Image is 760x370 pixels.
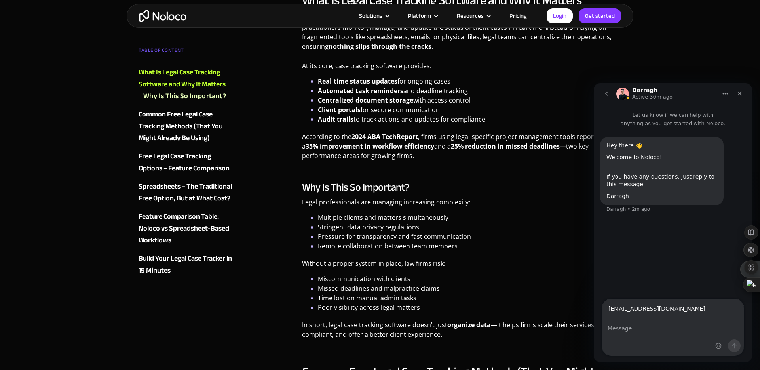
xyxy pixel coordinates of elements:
li: Miscommunication with clients [318,274,621,284]
li: Pressure for transparency and fast communication [318,232,621,241]
strong: 25% reduction in missed deadlines [451,142,560,151]
strong: 2024 ABA TechReport [351,132,418,141]
h3: Why Is This So Important? [302,181,621,193]
strong: Client portals [318,105,361,114]
p: According to the , firms using legal-specific project management tools reported a and a —two key ... [302,132,621,166]
p: Without a proper system in place, law firms risk: [302,259,621,274]
div: Platform [398,11,447,21]
a: Why Is This So Important? [143,90,230,102]
p: Legal case tracking software is a digital system that helps law firms, legal departments, or solo... [302,13,621,57]
div: Why Is This So Important? [143,90,226,102]
a: home [139,10,186,22]
li: and deadline tracking [318,86,621,95]
p: In short, legal case tracking software doesn’t just —it helps firms scale their services, stay co... [302,320,621,345]
li: Multiple clients and matters simultaneously [318,213,621,222]
li: with access control [318,95,621,105]
p: Legal professionals are managing increasing complexity: [302,197,621,213]
strong: organize data [447,320,491,329]
a: Feature Comparison Table: Noloco vs Spreadsheet-Based Workflows [139,211,234,246]
iframe: Intercom live chat [594,83,752,362]
a: Build Your Legal Case Tracker in 15 Minutes [139,253,234,277]
a: Pricing [500,11,537,21]
strong: nothing slips through the cracks [329,42,431,51]
div: Platform [408,11,431,21]
li: for secure communication [318,105,621,114]
div: Solutions [359,11,382,21]
strong: 35% improvement in workflow efficiency [306,142,434,151]
div: Resources [447,11,500,21]
strong: Centralized document storage [318,96,413,105]
p: At its core, case tracking software provides: [302,61,621,76]
a: Common Free Legal Case Tracking Methods (That You Might Already Be Using) [139,109,234,144]
div: Resources [457,11,484,21]
div: TABLE OF CONTENT [139,44,234,60]
a: What Is Legal Case Tracking Software and Why It Matters [139,67,234,90]
a: Free Legal Case Tracking Options – Feature Comparison [139,151,234,174]
li: Time lost on manual admin tasks [318,293,621,303]
li: to track actions and updates for compliance [318,114,621,124]
li: Missed deadlines and malpractice claims [318,284,621,293]
strong: Automated task reminders [318,86,403,95]
li: Poor visibility across legal matters [318,303,621,312]
li: for ongoing cases [318,76,621,86]
strong: Audit trails [318,115,353,124]
a: Spreadsheets – The Traditional Free Option, But at What Cost? [139,181,234,204]
a: Login [547,8,573,23]
li: Remote collaboration between team members [318,241,621,251]
strong: Real-time status updates [318,77,397,86]
li: Stringent data privacy regulations [318,222,621,232]
a: Get started [579,8,621,23]
div: Solutions [349,11,398,21]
